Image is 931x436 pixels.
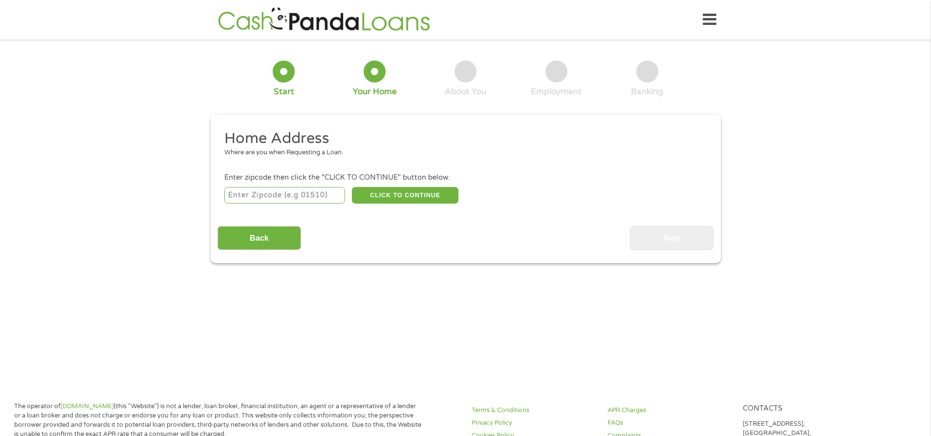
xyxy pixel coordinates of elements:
[445,86,486,97] div: About You
[61,402,114,410] a: [DOMAIN_NAME]
[531,86,582,97] div: Employment
[224,148,699,158] div: Where are you when Requesting a Loan.
[217,226,301,250] input: Back
[274,86,294,97] div: Start
[607,406,732,415] a: APR Charges
[631,86,663,97] div: Banking
[630,226,714,250] input: Next
[353,86,397,97] div: Your Home
[743,404,867,414] h4: Contacts
[607,418,732,428] a: FAQs
[472,406,596,415] a: Terms & Conditions
[224,172,706,183] div: Enter zipcode then click the "CLICK TO CONTINUE" button below.
[224,187,345,204] input: Enter Zipcode (e.g 01510)
[472,418,596,428] a: Privacy Policy
[215,6,433,34] img: GetLoanNow Logo
[352,187,458,204] button: CLICK TO CONTINUE
[224,129,699,148] h2: Home Address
